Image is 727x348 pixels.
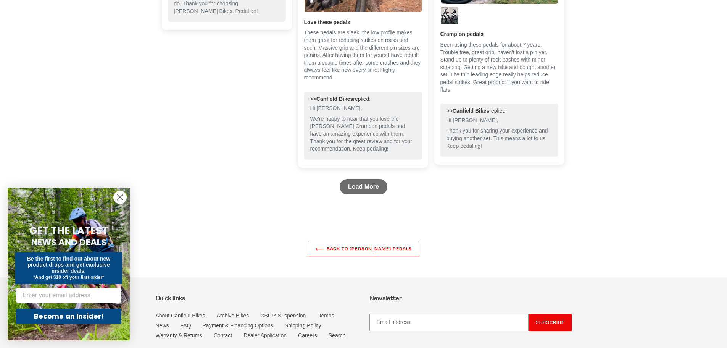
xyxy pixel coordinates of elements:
[440,31,558,38] b: Cramp on pedals
[304,29,422,81] p: These pedals are sleek, the low profile makes them great for reducing strikes on rocks and such. ...
[440,6,459,25] a: Link to user picture 2
[308,241,419,256] a: Back to [PERSON_NAME] PEDALS
[536,319,564,325] span: Subscribe
[529,314,572,331] button: Subscribe
[243,332,287,338] a: Dealer Application
[181,322,191,329] a: FAQ
[31,236,106,248] span: NEWS AND DEALS
[216,312,249,319] a: Archive Bikes
[214,332,232,338] a: Contact
[316,96,353,102] b: Canfield Bikes
[317,312,334,319] a: Demos
[310,95,416,103] div: >> replied:
[203,322,273,329] a: Payment & Financing Options
[441,7,458,24] img: User picture
[16,309,121,324] button: Become an Insider!
[329,332,345,338] a: Search
[447,117,552,125] p: Hi [PERSON_NAME],
[447,107,552,115] div: >> replied:
[156,332,202,338] a: Warranty & Returns
[27,256,111,274] span: Be the first to find out about new product drops and get exclusive insider deals.
[33,275,104,280] span: *And get $10 off your first order*
[369,314,529,331] input: Email address
[156,295,358,302] p: Quick links
[447,127,552,150] p: Thank you for sharing your experience and buying another set. This means a lot to us. Keep pedaling!
[369,295,572,302] p: Newsletter
[310,115,416,153] p: We're happy to hear that you love the [PERSON_NAME] Crampon pedals and have an amazing experience...
[113,191,127,204] button: Close dialog
[260,312,306,319] a: CBF™ Suspension
[304,19,422,26] b: Love these pedals
[29,224,108,238] span: GET THE LATEST
[440,41,558,94] p: Been using these pedals for about 7 years. Trouble free, great grip, haven't lost a pin yet. Stan...
[16,288,121,303] input: Enter your email address
[310,105,416,112] p: Hi [PERSON_NAME],
[298,332,317,338] a: Careers
[340,179,387,194] a: Load More
[285,322,321,329] a: Shipping Policy
[156,322,169,329] a: News
[156,312,205,319] a: About Canfield Bikes
[453,108,489,114] b: Canfield Bikes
